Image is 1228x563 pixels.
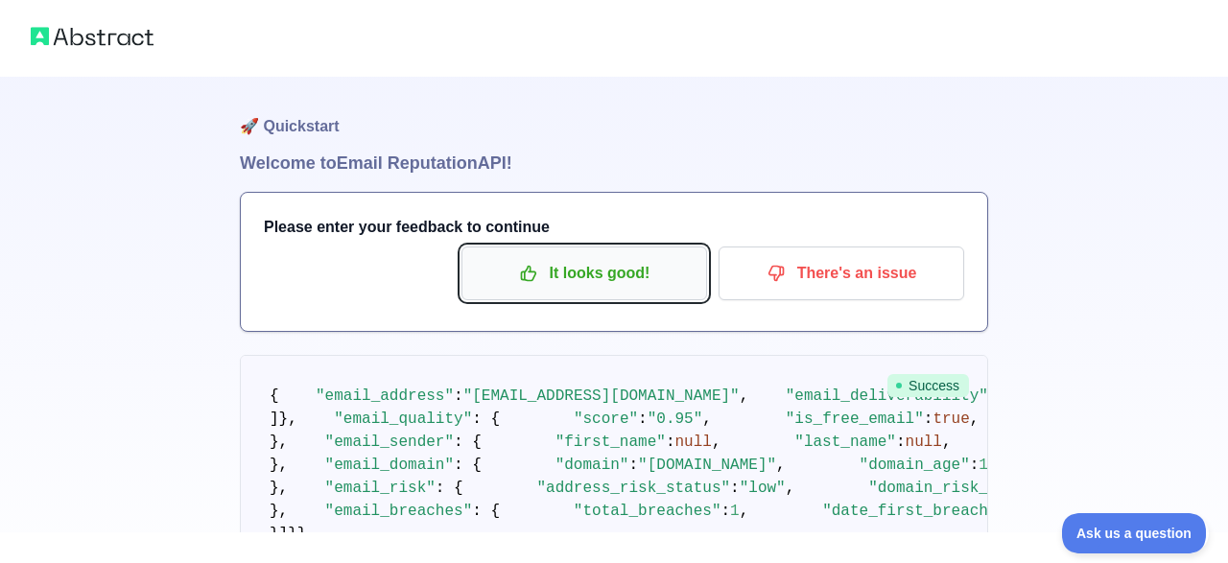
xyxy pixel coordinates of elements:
span: : [454,387,463,405]
span: "first_name" [555,434,666,451]
span: "is_free_email" [786,411,924,428]
span: : [628,457,638,474]
span: "email_address" [316,387,454,405]
span: : [970,457,980,474]
span: 10984 [979,457,1025,474]
span: "last_name" [794,434,896,451]
iframe: Toggle Customer Support [1062,513,1209,553]
span: null [674,434,711,451]
span: "domain_age" [860,457,970,474]
span: "email_domain" [325,457,454,474]
span: , [740,503,749,520]
h1: 🚀 Quickstart [240,77,988,150]
span: "email_deliverability" [786,387,988,405]
span: : [720,503,730,520]
span: : { [454,434,482,451]
span: , [712,434,721,451]
span: : [896,434,906,451]
span: : [666,434,675,451]
span: , [786,480,795,497]
button: It looks good! [461,246,707,300]
span: "total_breaches" [574,503,721,520]
span: : [924,411,933,428]
p: There's an issue [733,257,950,290]
span: "email_quality" [334,411,472,428]
span: "low" [740,480,786,497]
span: "date_first_breached" [822,503,1016,520]
span: "score" [574,411,638,428]
span: "address_risk_status" [536,480,730,497]
span: { [270,387,279,405]
h3: Please enter your feedback to continue [264,216,964,239]
span: "domain" [555,457,629,474]
span: , [702,411,712,428]
span: null [906,434,942,451]
button: There's an issue [719,246,964,300]
span: "domain_risk_status" [868,480,1052,497]
span: , [740,387,749,405]
span: "email_breaches" [325,503,473,520]
span: "[DOMAIN_NAME]" [638,457,776,474]
span: true [933,411,969,428]
span: Success [887,374,969,397]
span: : { [472,503,500,520]
span: : [638,411,648,428]
h1: Welcome to Email Reputation API! [240,150,988,176]
span: , [942,434,952,451]
span: "email_sender" [325,434,454,451]
span: : { [472,411,500,428]
span: "[EMAIL_ADDRESS][DOMAIN_NAME]" [463,387,740,405]
span: "email_risk" [325,480,436,497]
span: "0.95" [648,411,703,428]
span: : [730,480,740,497]
span: , [970,411,980,428]
span: : { [454,457,482,474]
img: Abstract logo [31,23,153,50]
span: 1 [730,503,740,520]
span: : { [436,480,463,497]
span: , [776,457,786,474]
p: It looks good! [476,257,693,290]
